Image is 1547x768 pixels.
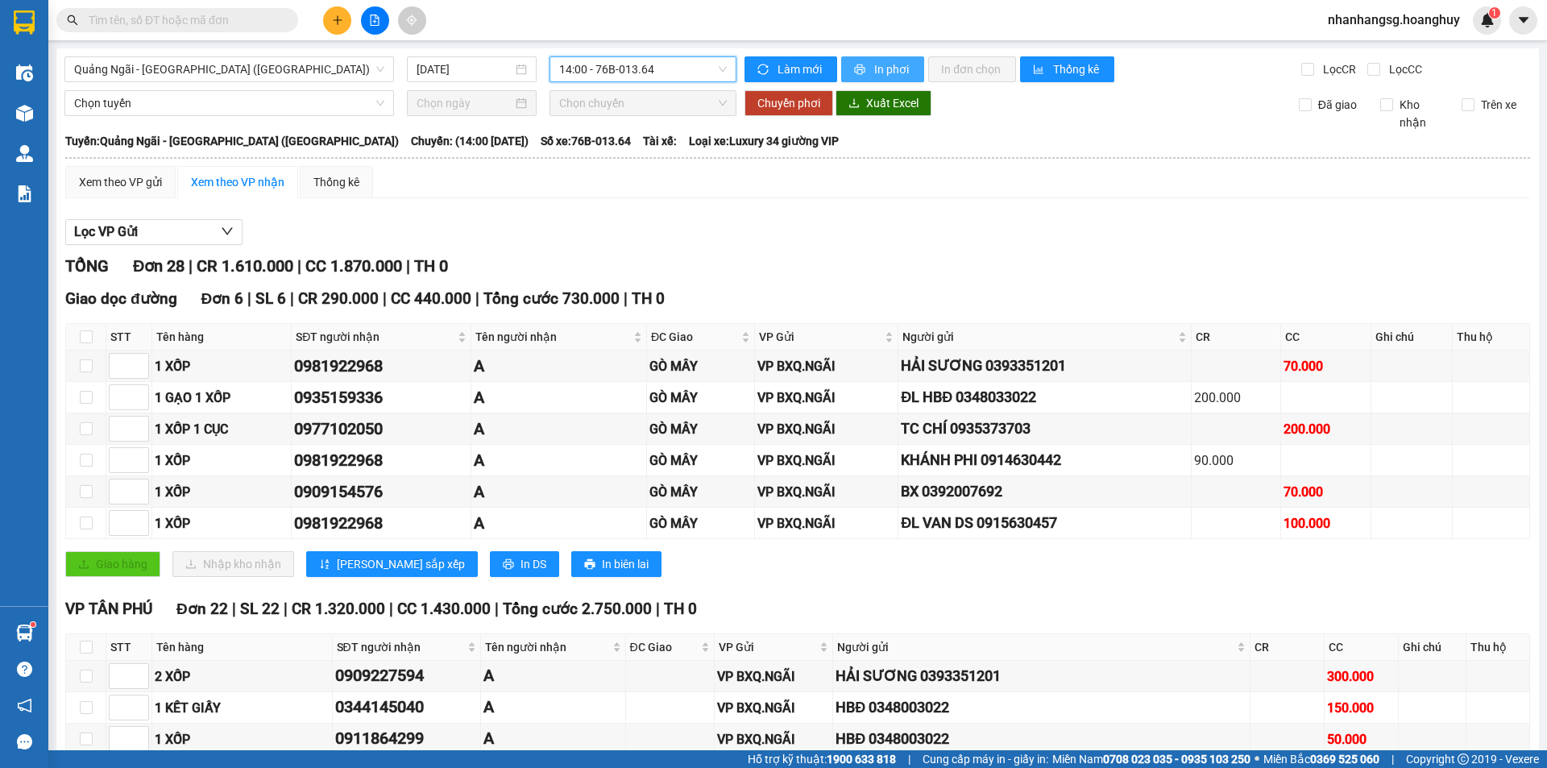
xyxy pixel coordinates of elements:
th: STT [106,634,152,661]
span: plus [332,15,343,26]
span: ĐC Giao [651,328,738,346]
button: downloadNhập kho nhận [172,551,294,577]
span: SĐT người nhận [296,328,454,346]
img: warehouse-icon [16,625,33,641]
div: VP BXQ.NGÃI [757,388,895,408]
span: VP Gửi [759,328,881,346]
td: 0909227594 [333,661,481,692]
td: VP BXQ.NGÃI [715,692,833,724]
td: 0981922968 [292,445,471,476]
span: Miền Nam [1052,750,1250,768]
div: Thống kê [313,173,359,191]
td: A [471,476,647,508]
div: HẢI SƯƠNG 0393351201 [901,355,1188,377]
span: 1 [1491,7,1497,19]
img: warehouse-icon [16,145,33,162]
div: 0981922968 [294,511,468,536]
div: 0981922968 [294,354,468,379]
div: 1 XỐP [155,450,288,471]
td: A [471,382,647,413]
div: HBĐ 0348003022 [836,728,1247,750]
span: Tổng cước 730.000 [483,289,620,308]
span: CC 1.430.000 [397,600,491,618]
input: Chọn ngày [417,94,512,112]
span: Chọn tuyến [74,91,384,115]
span: caret-down [1516,13,1531,27]
td: VP BXQ.NGÃI [755,476,898,508]
div: VP BXQ.NGÃI [717,698,830,718]
span: Đơn 6 [201,289,244,308]
span: Tài xế: [643,132,677,150]
div: 1 KẾT GIẤY [155,698,330,718]
span: | [297,256,301,276]
button: uploadGiao hàng [65,551,160,577]
span: printer [503,558,514,571]
div: VP BXQ.NGÃI [717,729,830,749]
div: 200.000 [1194,388,1278,408]
span: Đơn 22 [176,600,228,618]
img: warehouse-icon [16,64,33,81]
div: VP BXQ.NGÃI [757,513,895,533]
div: TC CHÍ 0935373703 [901,417,1188,440]
span: Giao dọc đường [65,289,177,308]
div: ĐL HBĐ 0348033022 [901,386,1188,409]
button: In đơn chọn [928,56,1016,82]
div: ĐL VAN DS 0915630457 [901,512,1188,534]
div: 0935159336 [294,385,468,410]
span: | [495,600,499,618]
div: 0981922968 [294,448,468,473]
div: HẢI SƯƠNG 0393351201 [836,665,1247,687]
div: 1 XỐP [155,482,288,502]
td: 0981922968 [292,351,471,382]
span: | [389,600,393,618]
button: aim [398,6,426,35]
span: | [247,289,251,308]
td: A [481,661,626,692]
span: TH 0 [414,256,448,276]
div: 0909154576 [294,479,468,504]
button: Lọc VP Gửi [65,219,243,245]
div: A [474,417,644,442]
img: warehouse-icon [16,105,33,122]
span: Làm mới [778,60,824,78]
span: printer [584,558,595,571]
span: Lọc CC [1383,60,1425,78]
div: Xem theo VP gửi [79,173,162,191]
button: downloadXuất Excel [836,90,931,116]
strong: 0369 525 060 [1310,753,1379,766]
div: GÒ MÂY [649,450,752,471]
input: 14/08/2025 [417,60,512,78]
td: 0344145040 [333,692,481,724]
span: Quảng Ngãi - Sài Gòn (Hàng Hoá) [74,57,384,81]
span: message [17,734,32,749]
span: In DS [521,555,546,573]
span: | [383,289,387,308]
span: TH 0 [632,289,665,308]
span: SL 22 [240,600,280,618]
span: | [1391,750,1394,768]
th: Tên hàng [152,634,333,661]
div: 300.000 [1327,666,1396,687]
div: A [474,448,644,473]
div: Xem theo VP nhận [191,173,284,191]
div: 1 XỐP [155,513,288,533]
span: question-circle [17,662,32,677]
span: SĐT người nhận [337,638,464,656]
span: sync [757,64,771,77]
span: VP TÂN PHÚ [65,600,152,618]
th: CC [1325,634,1399,661]
sup: 1 [1489,7,1500,19]
div: 0911864299 [335,726,478,751]
div: 1 XỐP [155,729,330,749]
span: | [908,750,910,768]
button: plus [323,6,351,35]
span: Lọc VP Gửi [74,222,138,242]
div: A [474,479,644,504]
span: CR 1.320.000 [292,600,385,618]
span: Tên người nhận [485,638,609,656]
span: Đã giao [1312,96,1363,114]
td: 0981922968 [292,508,471,539]
span: In biên lai [602,555,649,573]
span: Hỗ trợ kỹ thuật: [748,750,896,768]
span: | [656,600,660,618]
